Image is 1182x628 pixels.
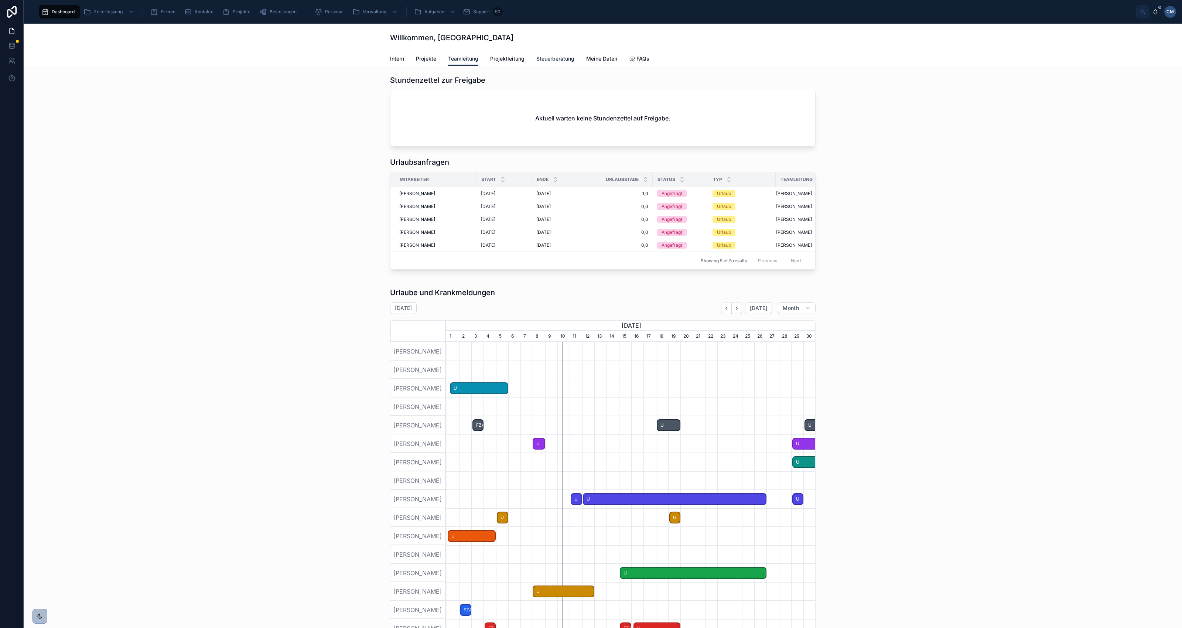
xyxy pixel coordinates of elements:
[776,242,837,248] a: [PERSON_NAME]
[693,331,705,342] div: 21
[535,114,670,123] h2: Aktuell warten keine Stundenzettel auf Freigabe.
[390,157,449,167] h1: Urlaubsanfragen
[779,331,791,342] div: 28
[533,438,545,450] div: U
[416,55,436,62] span: Projekte
[662,203,682,210] div: Angefragt
[481,229,527,235] a: [DATE]
[776,191,837,197] a: [PERSON_NAME]
[713,190,771,197] a: Urlaub
[805,419,840,431] span: U
[390,582,446,601] div: [PERSON_NAME]
[390,55,404,62] span: Intern
[536,229,583,235] a: [DATE]
[233,9,250,15] span: Projekte
[592,229,648,235] a: 0,0
[592,204,648,209] span: 0,0
[792,493,804,505] div: U
[793,456,938,468] span: U
[776,229,837,235] a: [PERSON_NAME]
[620,567,766,579] div: U
[717,216,731,223] div: Urlaub
[571,493,582,505] div: U
[390,33,513,43] h1: Willkommen, [GEOGRAPHIC_DATA]
[490,52,525,67] a: Projektleitung
[52,9,75,15] span: Dashboard
[592,191,648,197] span: 1,0
[472,419,484,431] div: FZA
[619,331,631,342] div: 15
[390,527,446,545] div: [PERSON_NAME]
[536,242,551,248] span: [DATE]
[536,55,574,62] span: Steuerberatung
[717,242,731,249] div: Urlaub
[520,331,533,342] div: 7
[498,512,508,524] span: U
[390,545,446,564] div: [PERSON_NAME]
[636,55,649,62] span: FAQs
[754,331,766,342] div: 26
[776,216,812,222] span: [PERSON_NAME]
[792,456,939,468] div: U
[657,419,680,431] div: U
[594,331,607,342] div: 13
[607,331,619,342] div: 14
[390,601,446,619] div: [PERSON_NAME]
[461,604,471,616] span: FZA
[390,379,446,397] div: [PERSON_NAME]
[325,9,344,15] span: Personal
[713,216,771,223] a: Urlaub
[390,75,485,85] h1: Stundenzettel zur Freigabe
[390,287,495,298] h1: Urlaube und Krankmeldungen
[481,191,527,197] a: [DATE]
[390,490,446,508] div: [PERSON_NAME]
[536,204,551,209] span: [DATE]
[257,5,302,18] a: Bestellungen
[586,52,617,67] a: Meine Daten
[484,331,496,342] div: 4
[662,242,682,249] div: Angefragt
[390,564,446,582] div: [PERSON_NAME]
[713,177,722,182] span: Typ
[793,438,840,450] span: U
[662,216,682,223] div: Angefragt
[481,204,495,209] span: [DATE]
[536,242,583,248] a: [DATE]
[481,242,495,248] span: [DATE]
[473,9,490,15] span: Support
[536,191,583,197] a: [DATE]
[657,177,675,182] span: Status
[481,242,527,248] a: [DATE]
[390,471,446,490] div: [PERSON_NAME]
[424,9,444,15] span: Aufgaben
[536,229,551,235] span: [DATE]
[399,204,472,209] a: [PERSON_NAME]
[399,191,472,197] a: [PERSON_NAME]
[447,320,816,331] div: [DATE]
[680,331,693,342] div: 20
[793,493,803,505] span: U
[701,258,747,264] span: Showing 5 of 5 results
[497,512,508,524] div: U
[730,331,742,342] div: 24
[400,177,429,182] span: Mitarbeiter
[705,331,717,342] div: 22
[363,9,386,15] span: Verwaltung
[390,453,446,471] div: [PERSON_NAME]
[662,229,682,236] div: Angefragt
[582,331,594,342] div: 12
[766,331,779,342] div: 27
[448,52,478,66] a: Teamleitung
[312,5,349,18] a: Personal
[713,229,771,236] a: Urlaub
[536,52,574,67] a: Steuerberatung
[195,9,213,15] span: Kontakte
[390,508,446,527] div: [PERSON_NAME]
[399,242,435,248] span: [PERSON_NAME]
[742,331,754,342] div: 25
[668,331,680,342] div: 19
[533,586,594,598] span: U
[447,331,459,342] div: 1
[606,177,639,182] span: Urlaubstage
